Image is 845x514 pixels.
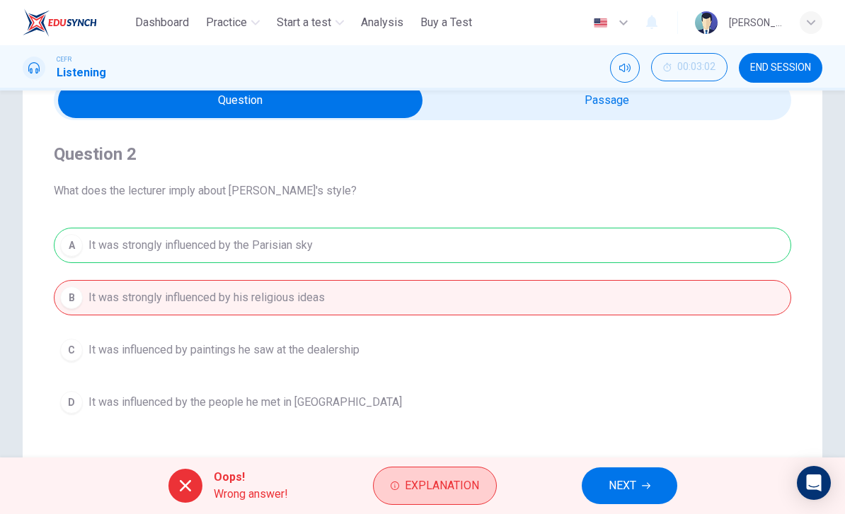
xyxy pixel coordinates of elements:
span: Dashboard [135,14,189,31]
img: Profile picture [695,11,718,34]
button: Buy a Test [415,10,478,35]
a: ELTC logo [23,8,130,37]
span: Practice [206,14,247,31]
span: What does the lecturer imply about [PERSON_NAME]'s style? [54,182,791,199]
span: END SESSION [750,62,811,74]
button: Analysis [355,10,409,35]
span: Buy a Test [420,14,472,31]
button: Dashboard [130,10,195,35]
div: Open Intercom Messenger [797,466,831,500]
button: 00:03:02 [651,53,728,81]
div: Mute [610,53,640,83]
button: Start a test [271,10,350,35]
div: Hide [651,53,728,83]
button: END SESSION [739,53,822,83]
span: Explanation [405,476,479,496]
img: ELTC logo [23,8,97,37]
h1: Listening [57,64,106,81]
img: en [592,18,609,28]
span: Start a test [277,14,331,31]
span: 00:03:02 [677,62,715,73]
button: NEXT [582,467,677,504]
span: NEXT [609,476,636,496]
div: [PERSON_NAME] [729,14,783,31]
span: CEFR [57,54,71,64]
h4: Question 2 [54,143,791,165]
button: Explanation [373,467,497,505]
button: Practice [200,10,265,35]
span: Analysis [361,14,403,31]
span: Oops! [214,469,288,486]
span: Wrong answer! [214,486,288,503]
